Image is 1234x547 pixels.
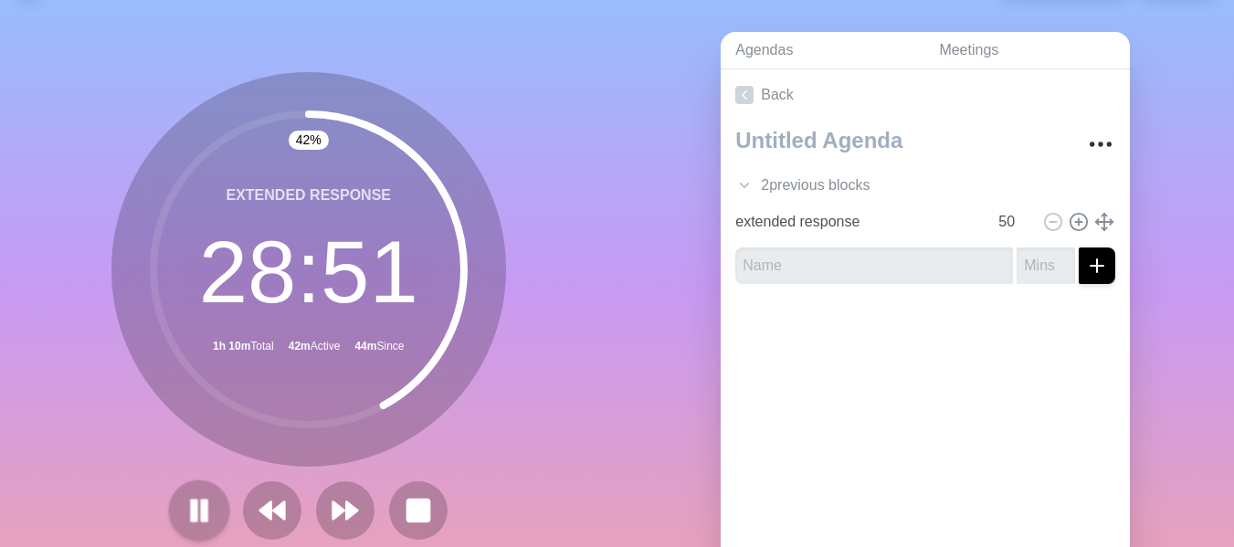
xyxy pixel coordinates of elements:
input: Mins [991,204,1035,240]
a: Agendas [721,32,924,69]
a: Meetings [924,32,1130,69]
a: Back [721,69,1130,121]
div: 2 previous block [721,167,1130,204]
input: Name [728,204,987,240]
button: More [1082,126,1119,163]
input: Name [735,247,1013,284]
span: s [862,174,870,196]
input: Mins [1017,247,1075,284]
